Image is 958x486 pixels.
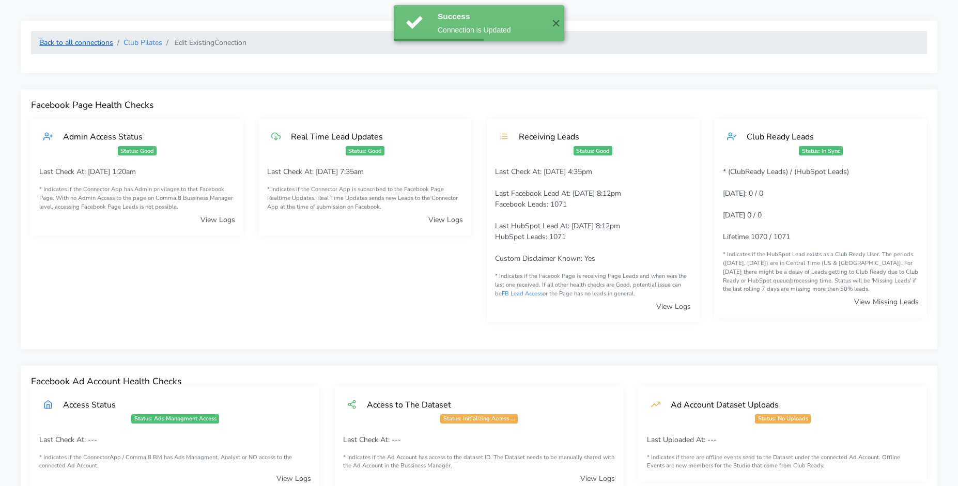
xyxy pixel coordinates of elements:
p: Last Check At: [DATE] 1:20am [39,166,235,177]
div: Receiving Leads [508,131,687,142]
span: * Indicates if the HubSpot Lead exists as a Club Ready User. The periods ([DATE], [DATE]) are in ... [723,250,918,293]
span: * Indicates if the Faceook Page is receiving Page Leads and when was the last one received. If al... [495,272,687,297]
span: Status: No Uploads [755,414,810,424]
small: * Indicates if the Connector App has Admin privilages to that Facebook Page. With no Admin Access... [39,185,235,211]
a: View Logs [276,474,311,483]
span: Lifetime 1070 / 1071 [723,232,790,242]
span: Status: Ads Managment Access [131,414,219,424]
small: * Indicates if there are offline events send to the Dataset under the connected Ad Account. Offli... [647,453,919,471]
nav: breadcrumb [31,31,927,54]
div: Ad Account Dataset Uploads [660,399,915,410]
small: * Indicates if the ConnectorApp / Comma,8 BM has Ads Managment, Analyst or NO access to the conne... [39,453,311,471]
span: Custom Disclaimer Known: Yes [495,254,595,263]
a: FB Lead Access [502,290,543,297]
a: Club Pilates [123,38,162,48]
span: [DATE] 0 / 0 [723,210,762,220]
a: View Missing Leads [854,297,919,307]
a: View Logs [428,215,463,225]
div: Club Ready Leads [736,131,915,142]
span: Last Facebook Lead At: [DATE] 8:12pm [495,189,621,198]
span: Facebook Leads: 1071 [495,199,567,209]
p: Last Check At: --- [39,434,311,445]
span: [DATE]: 0 / 0 [723,189,763,198]
div: Real Time Lead Updates [281,131,459,142]
a: View Logs [656,302,691,311]
span: Last HubSpot Lead At: [DATE] 8:12pm [495,221,620,231]
span: Status: Good [118,146,157,155]
div: Admin Access Status [53,131,231,142]
p: Last Uploaded At: --- [647,434,919,445]
a: Back to all connections [39,38,113,48]
a: View Logs [200,215,235,225]
a: View Logs [580,474,615,483]
span: Last Check At: [DATE] 4:35pm [495,167,592,177]
h4: Facebook Page Health Checks [31,100,927,111]
small: * Indicates if the Ad Account has access to the dataset ID. The Dataset needs to be manually shar... [343,453,615,471]
div: Success [438,10,544,22]
span: Status: In Sync [799,146,842,155]
span: Status: Good [574,146,612,155]
h4: Facebook Ad Account Health Checks [31,376,927,387]
li: Edit Existing Conection [162,37,246,48]
div: Access to The Dataset [357,399,611,410]
div: Connection is Updated [438,25,544,36]
div: Access Status [53,399,307,410]
p: Last Check At: --- [343,434,615,445]
span: Status: Good [346,146,384,155]
p: Last Check At: [DATE] 7:35am [267,166,463,177]
span: * (ClubReady Leads) / (HubSpot Leads) [723,167,849,177]
span: HubSpot Leads: 1071 [495,232,566,242]
small: * Indicates if the Connector App is subscribed to the Facebook Page Realtime Updates. Real Time U... [267,185,463,211]
span: Status: Initializing Access ... [440,414,517,424]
